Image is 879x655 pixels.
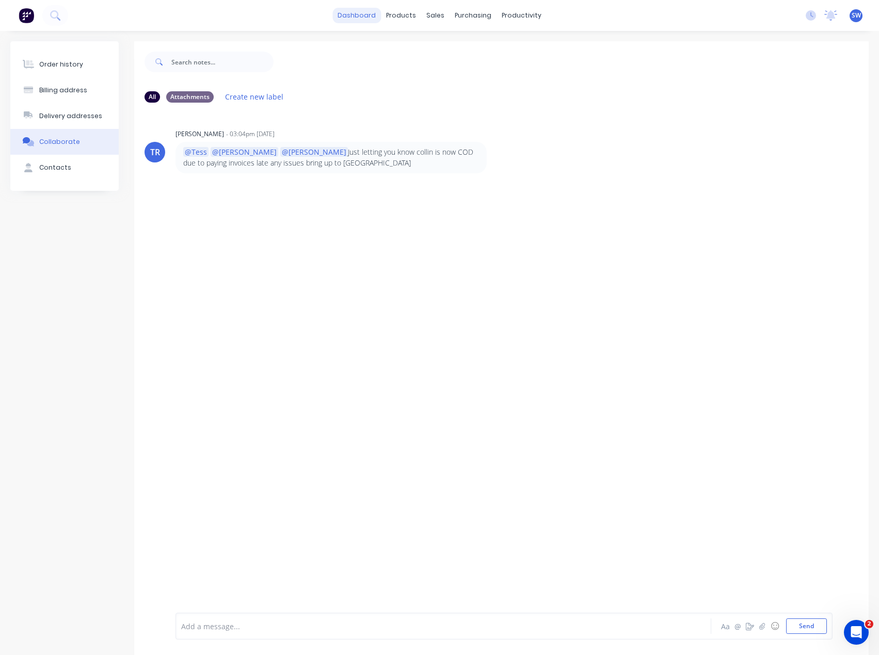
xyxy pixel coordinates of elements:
[39,137,80,146] div: Collaborate
[332,8,381,23] a: dashboard
[421,8,450,23] div: sales
[769,620,781,632] button: ☺
[175,129,224,139] div: [PERSON_NAME]
[183,147,209,157] span: @Tess
[166,91,214,103] div: Attachments
[844,620,869,645] iframe: Intercom live chat
[19,8,34,23] img: Factory
[183,147,479,168] p: Just letting you know collin is now COD due to paying invoices late any issues bring up to [GEOGR...
[171,52,274,72] input: Search notes...
[226,129,275,139] div: - 03:04pm [DATE]
[10,52,119,77] button: Order history
[852,11,861,20] span: SW
[39,60,83,69] div: Order history
[381,8,421,23] div: products
[150,146,160,158] div: TR
[865,620,873,628] span: 2
[10,77,119,103] button: Billing address
[450,8,497,23] div: purchasing
[10,103,119,129] button: Delivery addresses
[10,155,119,181] button: Contacts
[211,147,278,157] span: @[PERSON_NAME]
[39,86,87,95] div: Billing address
[786,618,827,634] button: Send
[39,163,71,172] div: Contacts
[497,8,547,23] div: productivity
[220,90,289,104] button: Create new label
[145,91,160,103] div: All
[731,620,744,632] button: @
[39,111,102,121] div: Delivery addresses
[719,620,731,632] button: Aa
[280,147,348,157] span: @[PERSON_NAME]
[10,129,119,155] button: Collaborate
